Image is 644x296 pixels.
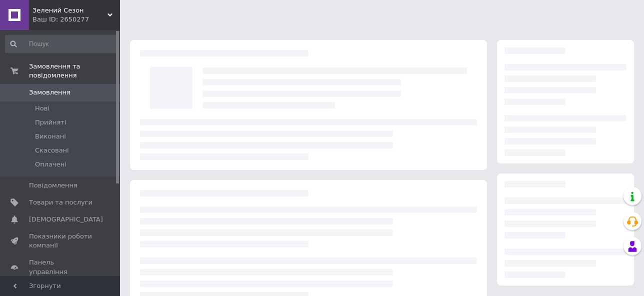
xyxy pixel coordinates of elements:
[29,232,92,250] span: Показники роботи компанії
[29,181,77,190] span: Повідомлення
[29,198,92,207] span: Товари та послуги
[29,88,70,97] span: Замовлення
[35,118,66,127] span: Прийняті
[5,35,117,53] input: Пошук
[35,104,49,113] span: Нові
[29,258,92,276] span: Панель управління
[35,160,66,169] span: Оплачені
[32,6,107,15] span: Зелений Сезон
[29,215,103,224] span: [DEMOGRAPHIC_DATA]
[35,132,66,141] span: Виконані
[29,62,120,80] span: Замовлення та повідомлення
[32,15,120,24] div: Ваш ID: 2650277
[35,146,69,155] span: Скасовані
